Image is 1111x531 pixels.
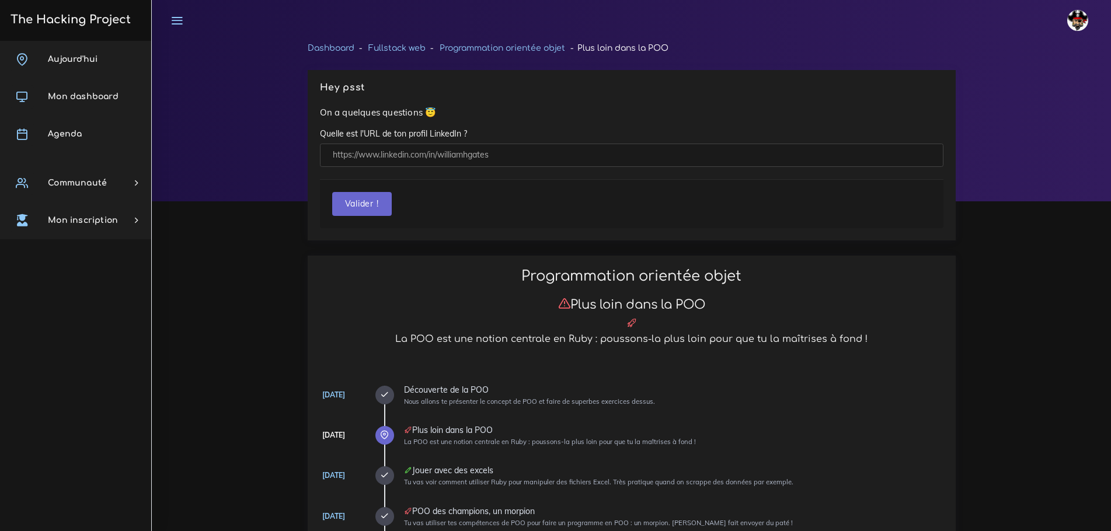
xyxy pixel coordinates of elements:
[404,397,655,406] small: Nous allons te présenter le concept de POO et faire de superbes exercices dessus.
[48,55,97,64] span: Aujourd'hui
[320,268,943,285] h2: Programmation orientée objet
[7,13,131,26] h3: The Hacking Project
[322,390,345,399] a: [DATE]
[404,426,943,434] div: Plus loin dans la POO
[404,466,943,474] div: Jouer avec des excels
[322,429,345,442] div: [DATE]
[320,82,943,93] h5: Hey psst
[320,334,943,345] h5: La POO est une notion centrale en Ruby : poussons-la plus loin pour que tu la maîtrises à fond !
[320,297,943,312] h3: Plus loin dans la POO
[48,92,119,101] span: Mon dashboard
[308,44,354,53] a: Dashboard
[322,512,345,520] a: [DATE]
[332,192,392,216] button: Valider !
[320,144,943,167] input: https://www.linkedin.com/in/williamhgates
[404,507,943,515] div: POO des champions, un morpion
[48,216,118,225] span: Mon inscription
[404,478,793,486] small: Tu vas voir comment utiliser Ruby pour manipuler des fichiers Excel. Très pratique quand on scrap...
[320,106,943,120] p: On a quelques questions 😇
[48,179,107,187] span: Communauté
[404,386,943,394] div: Découverte de la POO
[48,130,82,138] span: Agenda
[1067,10,1088,31] img: avatar
[565,41,668,55] li: Plus loin dans la POO
[368,44,426,53] a: Fullstack web
[404,519,793,527] small: Tu vas utiliser tes compétences de POO pour faire un programme en POO : un morpion. [PERSON_NAME]...
[320,128,467,139] label: Quelle est l'URL de ton profil LinkedIn ?
[322,471,345,480] a: [DATE]
[404,438,696,446] small: La POO est une notion centrale en Ruby : poussons-la plus loin pour que tu la maîtrises à fond !
[440,44,565,53] a: Programmation orientée objet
